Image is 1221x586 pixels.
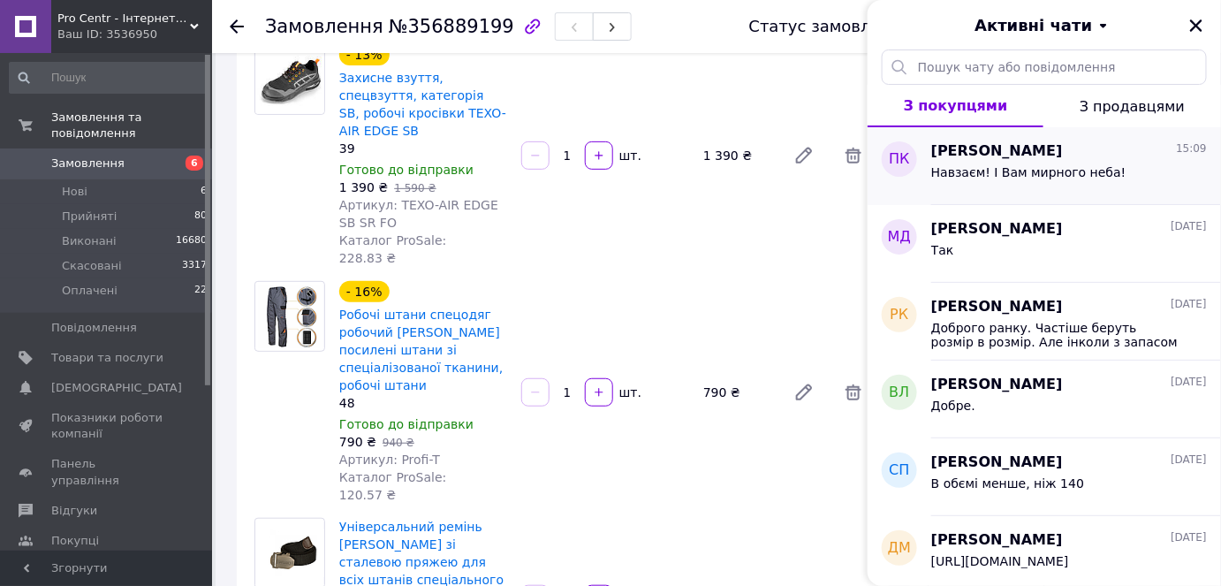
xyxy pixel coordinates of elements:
div: 1 390 ₴ [696,143,779,168]
span: 1 390 ₴ [339,180,388,194]
span: 790 ₴ [339,435,376,449]
span: [DATE] [1171,219,1207,234]
button: З продавцями [1043,85,1221,127]
a: Редагувати [786,138,822,173]
span: мд [888,227,911,247]
span: Скасовані [62,258,122,274]
button: СП[PERSON_NAME][DATE]В обємі менше, ніж 140 [868,438,1221,516]
button: Закрити [1186,15,1207,36]
div: 39 [339,140,507,157]
span: [DATE] [1171,375,1207,390]
img: Універсальний ремінь Artmaster зі сталевою пряжею для всіх штанів спеціального робочого одягу [255,529,324,577]
input: Пошук [9,62,209,94]
span: [URL][DOMAIN_NAME] [931,554,1069,568]
span: Замовлення [51,156,125,171]
span: В обємі менше, ніж 140 [931,476,1084,491]
span: Показники роботи компанії [51,410,163,442]
a: Захисне взуття, спецвзуття, категорія SВ, робочі кросівки TEXO-AIR EDGE SB [339,71,506,138]
span: З продавцями [1080,98,1185,115]
span: [DATE] [1171,453,1207,468]
span: 6 [201,184,207,200]
span: [DATE] [1171,530,1207,545]
span: [PERSON_NAME] [931,375,1063,395]
div: шт. [615,147,643,164]
span: ДМ [888,538,911,559]
span: Pro Centr - Інтернет-магазин спецодягу, спецвзуття та засобів індивідуального захисту [57,11,190,27]
span: Доброго ранку. Частіше беруть розмір в розмір. Але інколи з запасом щоб піддівати шкарпетки і не ... [931,321,1182,349]
span: Замовлення та повідомлення [51,110,212,141]
span: СП [889,460,909,481]
button: мд[PERSON_NAME][DATE]Так [868,205,1221,283]
span: 15:09 [1176,141,1207,156]
span: Каталог ProSale: 120.57 ₴ [339,470,446,502]
span: 3317 [182,258,207,274]
span: З покупцями [904,97,1008,114]
span: ПК [889,149,909,170]
span: 940 ₴ [383,437,414,449]
button: ПК[PERSON_NAME]15:09Навзаєм! І Вам мирного неба! [868,127,1221,205]
span: Добре. [931,399,975,413]
div: - 13% [339,44,390,65]
span: ВЛ [889,383,909,403]
span: 80 [194,209,207,225]
span: [PERSON_NAME] [931,297,1063,317]
span: Видалити [836,138,871,173]
span: Нові [62,184,87,200]
span: Так [931,243,954,257]
span: 22 [194,283,207,299]
span: Товари та послуги [51,350,163,366]
span: [DATE] [1171,297,1207,312]
span: Оплачені [62,283,118,299]
img: Захисне взуття, спецвзуття, категорія SВ, робочі кросівки TEXO-AIR EDGE SB [255,45,324,114]
span: [PERSON_NAME] [931,530,1063,551]
span: Готово до відправки [339,163,474,177]
span: [PERSON_NAME] [931,141,1063,162]
span: Навзаєм! І Вам мирного неба! [931,165,1126,179]
div: Повернутися назад [230,18,244,35]
span: Замовлення [265,16,383,37]
a: Редагувати [786,375,822,410]
button: З покупцями [868,85,1043,127]
div: 790 ₴ [696,380,779,405]
span: Покупці [51,533,99,549]
div: Статус замовлення [749,18,912,35]
span: Готово до відправки [339,417,474,431]
span: [DEMOGRAPHIC_DATA] [51,380,182,396]
span: 6 [186,156,203,171]
span: Артикул: TEXO-AIR EDGE SB SR FO [339,198,498,230]
span: РК [890,305,908,325]
span: Повідомлення [51,320,137,336]
a: Робочі штани спецодяг робочий [PERSON_NAME] посилені штани зі спеціалізованої тканини, робочі штани [339,308,503,392]
div: шт. [615,384,643,401]
img: Робочі штани спецодяг робочий ArtMaster спецівка посилені штани зі спеціалізованої тканини, робоч... [259,282,322,351]
span: Каталог ProSale: 228.83 ₴ [339,233,446,265]
span: Панель управління [51,456,163,488]
span: Виконані [62,233,117,249]
span: №356889199 [389,16,514,37]
button: ВЛ[PERSON_NAME][DATE]Добре. [868,361,1221,438]
span: [PERSON_NAME] [931,453,1063,473]
span: Прийняті [62,209,117,225]
input: Пошук чату або повідомлення [882,49,1207,85]
span: [PERSON_NAME] [931,219,1063,240]
div: - 16% [339,281,390,302]
span: 1 590 ₴ [394,182,436,194]
span: Відгуки [51,503,97,519]
button: Активні чати [917,14,1172,37]
span: Артикул: Profi-T [339,453,440,467]
span: Активні чати [975,14,1092,37]
div: Ваш ID: 3536950 [57,27,212,42]
span: 16680 [176,233,207,249]
div: 48 [339,394,507,412]
span: Видалити [836,375,871,410]
button: РК[PERSON_NAME][DATE]Доброго ранку. Частіше беруть розмір в розмір. Але інколи з запасом щоб підд... [868,283,1221,361]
